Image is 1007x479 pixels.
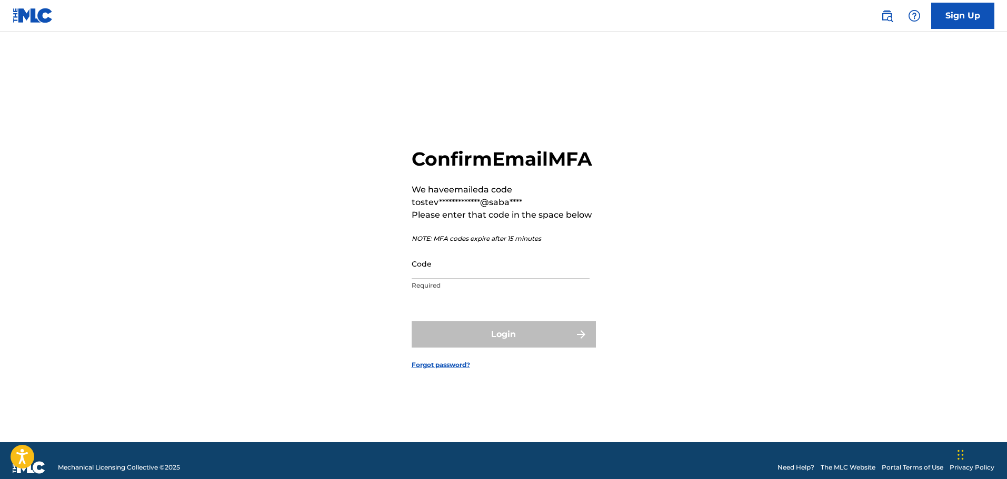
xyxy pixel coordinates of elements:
a: Portal Terms of Use [882,463,943,472]
div: Help [904,5,925,26]
a: Sign Up [931,3,994,29]
a: Public Search [876,5,898,26]
img: logo [13,461,45,474]
img: help [908,9,921,22]
h2: Confirm Email MFA [412,147,596,171]
div: Drag [958,439,964,471]
a: The MLC Website [821,463,875,472]
a: Need Help? [777,463,814,472]
p: Required [412,281,590,290]
img: search [881,9,893,22]
img: MLC Logo [13,8,53,23]
a: Forgot password? [412,360,470,370]
span: Mechanical Licensing Collective © 2025 [58,463,180,472]
iframe: Chat Widget [954,429,1007,479]
p: Please enter that code in the space below [412,209,596,221]
p: NOTE: MFA codes expire after 15 minutes [412,234,596,243]
a: Privacy Policy [950,463,994,472]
